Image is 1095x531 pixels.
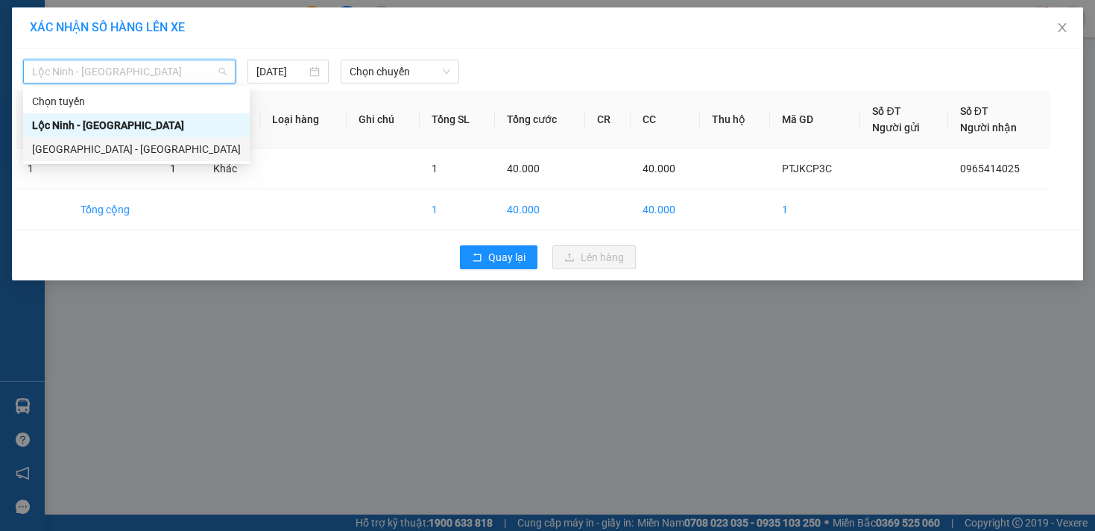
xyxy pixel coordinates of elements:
div: [GEOGRAPHIC_DATA] - [GEOGRAPHIC_DATA] [32,141,241,157]
td: 40.000 [495,189,585,230]
span: 1 [170,163,176,175]
span: rollback [472,252,482,264]
span: PTJKCP3C [782,163,832,175]
div: Chọn tuyến [32,93,241,110]
td: Khác [201,148,259,189]
button: rollbackQuay lại [460,245,537,269]
span: close [1056,22,1068,34]
th: STT [16,91,69,148]
input: 11/08/2025 [256,63,306,80]
th: Tổng cước [495,91,585,148]
div: Lộc Ninh - [GEOGRAPHIC_DATA] [32,117,241,133]
span: Người nhận [960,122,1017,133]
span: 40.000 [507,163,540,175]
div: Lộc Ninh - Sài Gòn [23,113,250,137]
span: Số ĐT [872,105,900,117]
span: Số ĐT [960,105,988,117]
td: Tổng cộng [69,189,158,230]
span: 40.000 [643,163,675,175]
span: XÁC NHẬN SỐ HÀNG LÊN XE [30,20,185,34]
button: uploadLên hàng [552,245,636,269]
td: 1 [420,189,495,230]
td: 1 [770,189,860,230]
div: Chọn tuyến [23,89,250,113]
th: CC [631,91,700,148]
td: 40.000 [631,189,700,230]
th: Thu hộ [700,91,770,148]
td: 1 [16,148,69,189]
th: Ghi chú [347,91,420,148]
th: Tổng SL [420,91,495,148]
th: Mã GD [770,91,860,148]
span: Chọn chuyến [350,60,450,83]
button: Close [1041,7,1083,49]
span: Lộc Ninh - Sài Gòn [32,60,227,83]
th: Loại hàng [260,91,347,148]
th: CR [585,91,631,148]
span: 0965414025 [960,163,1020,175]
span: Quay lại [488,249,526,265]
div: Sài Gòn - Lộc Ninh [23,137,250,161]
span: 1 [432,163,438,175]
span: Người gửi [872,122,920,133]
